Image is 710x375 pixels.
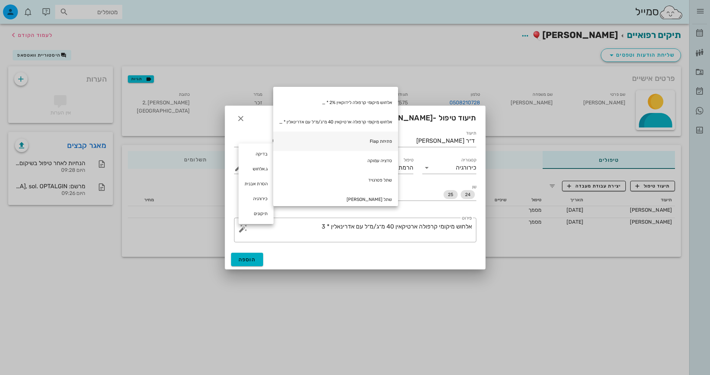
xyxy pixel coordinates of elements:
div: שתל פטרגויד [273,170,398,190]
div: פתיחת Flap [273,132,398,151]
label: קטגוריה [461,157,476,163]
div: שתל [PERSON_NAME] [273,190,398,209]
div: תיקונים [239,206,274,221]
span: 24 [465,190,470,199]
div: כירורגיה [239,191,274,206]
div: אלחוש מיקומי קרפולה ארטיקאין 40 מ״ג/מ״ל עם אדרינאלין * _ [273,112,398,132]
div: סדציה עמוקה [273,151,398,170]
div: בדיקה [239,146,274,161]
div: ד״ר [PERSON_NAME] [416,138,475,144]
div: אלחוש מיקומי קרפולה לידוקאין 2% * _ [273,93,398,112]
label: שן [472,184,476,190]
span: תיעוד טיפול - [337,112,476,125]
span: 25 [448,190,453,199]
span: הוספה [239,256,256,263]
div: תיעודד״ר [PERSON_NAME] [360,135,476,147]
label: טיפול [404,157,413,163]
label: תיעוד [466,130,476,136]
button: מחיר ₪ appended action [234,163,243,172]
label: פירוט [462,215,472,221]
div: ג.אלחוש [239,161,274,176]
div: הסרת אבנית [239,176,274,191]
button: הוספה [231,253,264,266]
span: [PERSON_NAME] [370,113,433,122]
